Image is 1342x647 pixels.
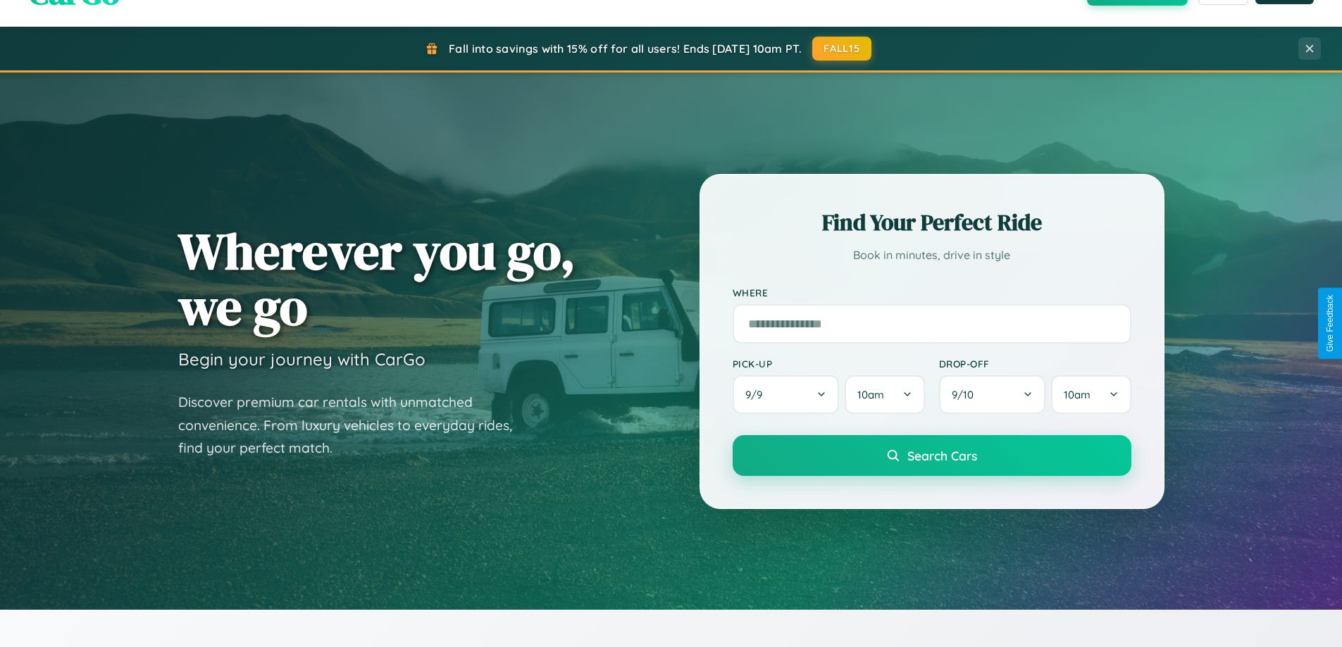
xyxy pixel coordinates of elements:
p: Discover premium car rentals with unmatched convenience. From luxury vehicles to everyday rides, ... [178,391,530,460]
p: Book in minutes, drive in style [733,245,1131,265]
label: Drop-off [939,358,1131,370]
button: 10am [1051,375,1131,414]
button: Search Cars [733,435,1131,476]
span: Fall into savings with 15% off for all users! Ends [DATE] 10am PT. [449,42,802,56]
button: 9/9 [733,375,840,414]
span: 10am [857,388,884,401]
label: Pick-up [733,358,925,370]
h3: Begin your journey with CarGo [178,348,425,370]
div: Give Feedback [1325,295,1335,352]
h1: Wherever you go, we go [178,223,576,334]
span: 9 / 9 [745,388,769,401]
label: Where [733,287,1131,299]
button: 10am [845,375,924,414]
span: 10am [1064,388,1091,401]
span: Search Cars [907,448,977,463]
button: 9/10 [939,375,1046,414]
button: FALL15 [812,37,871,61]
h2: Find Your Perfect Ride [733,207,1131,238]
span: 9 / 10 [952,388,981,401]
